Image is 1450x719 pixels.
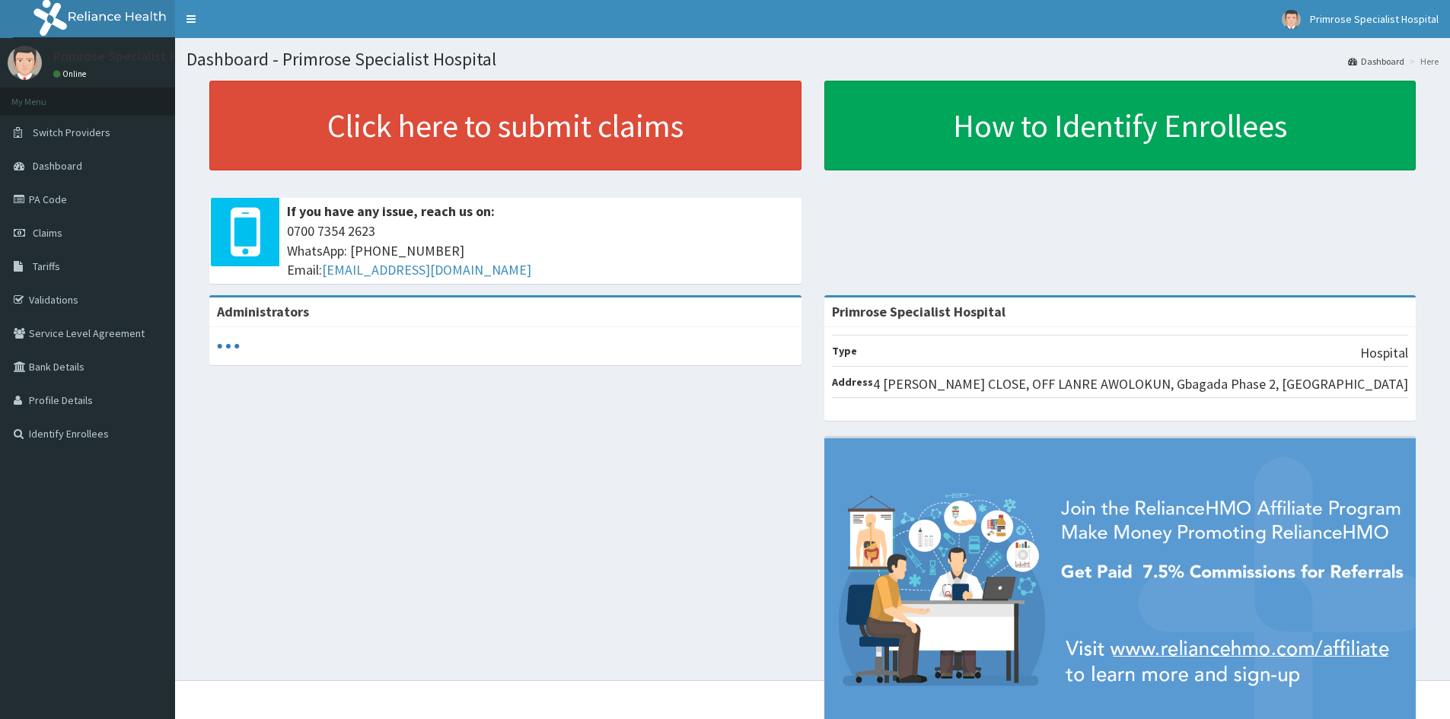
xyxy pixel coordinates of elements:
p: Primrose Specialist Hospital [53,49,220,63]
svg: audio-loading [217,335,240,358]
b: Address [832,375,873,389]
span: 0700 7354 2623 WhatsApp: [PHONE_NUMBER] Email: [287,221,794,280]
b: Administrators [217,303,309,320]
span: Switch Providers [33,126,110,139]
a: Click here to submit claims [209,81,801,170]
span: Tariffs [33,259,60,273]
img: User Image [8,46,42,80]
b: If you have any issue, reach us on: [287,202,495,220]
li: Here [1406,55,1439,68]
span: Primrose Specialist Hospital [1310,12,1439,26]
a: Online [53,68,90,79]
img: User Image [1282,10,1301,29]
h1: Dashboard - Primrose Specialist Hospital [186,49,1439,69]
b: Type [832,344,857,358]
strong: Primrose Specialist Hospital [832,303,1005,320]
span: Dashboard [33,159,82,173]
p: 4 [PERSON_NAME] CLOSE, OFF LANRE AWOLOKUN, Gbagada Phase 2, [GEOGRAPHIC_DATA] [873,374,1408,394]
p: Hospital [1360,343,1408,363]
span: Claims [33,226,62,240]
a: [EMAIL_ADDRESS][DOMAIN_NAME] [322,261,531,278]
a: How to Identify Enrollees [824,81,1417,170]
a: Dashboard [1348,55,1404,68]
